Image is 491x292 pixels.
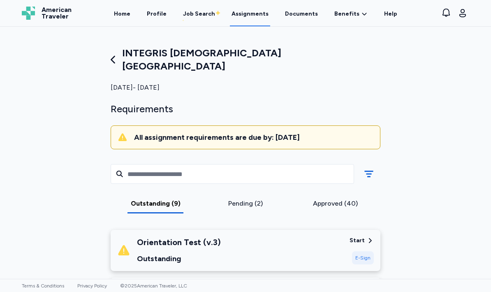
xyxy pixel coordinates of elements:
div: All assignment requirements are due by: [DATE] [134,132,373,142]
a: Terms & Conditions [22,283,64,289]
div: E-Sign [352,251,374,264]
div: Job Search [183,10,215,18]
a: Assignments [230,1,270,26]
span: American Traveler [42,7,72,20]
div: Pending (2) [204,199,287,209]
div: Outstanding [137,253,221,264]
div: [DATE] - [DATE] [111,83,380,93]
img: Logo [22,7,35,20]
div: INTEGRIS [DEMOGRAPHIC_DATA][GEOGRAPHIC_DATA] [111,46,380,73]
div: Orientation Test (v.3) [137,236,221,248]
span: © 2025 American Traveler, LLC [120,283,187,289]
a: Privacy Policy [77,283,107,289]
span: Benefits [334,10,359,18]
div: Approved (40) [294,199,377,209]
div: Requirements [111,102,380,116]
a: Benefits [334,10,368,18]
div: Start [350,236,365,245]
div: Outstanding (9) [114,199,197,209]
